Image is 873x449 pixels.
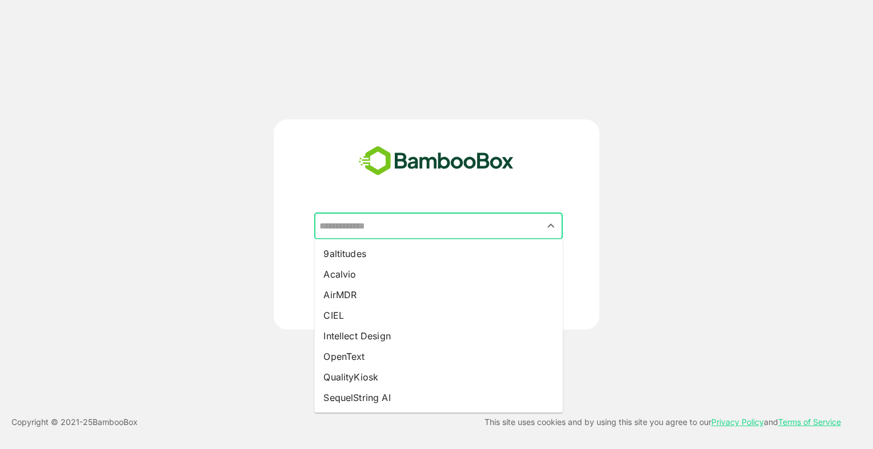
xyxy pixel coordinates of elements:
img: bamboobox [353,142,520,180]
p: Copyright © 2021- 25 BambooBox [11,415,138,429]
p: This site uses cookies and by using this site you agree to our and [484,415,841,429]
button: Close [543,218,559,234]
a: Privacy Policy [711,417,764,427]
li: QualityKiosk [314,367,563,387]
li: Intellect Design [314,326,563,346]
li: CIEL [314,305,563,326]
li: OpenText [314,346,563,367]
li: Acalvio [314,264,563,284]
li: SequelString AI [314,387,563,408]
a: Terms of Service [778,417,841,427]
li: 9altitudes [314,243,563,264]
li: AirMDR [314,284,563,305]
